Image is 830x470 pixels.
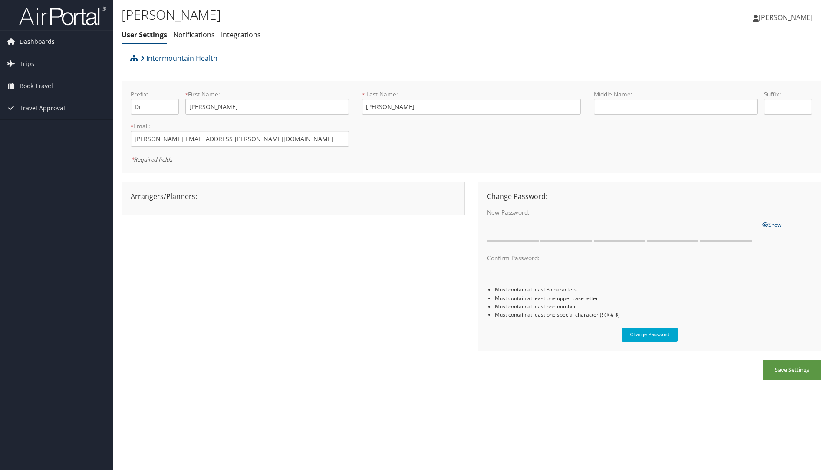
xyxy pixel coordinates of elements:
[362,90,580,99] label: Last Name:
[487,208,756,217] label: New Password:
[19,6,106,26] img: airportal-logo.png
[762,219,781,229] a: Show
[124,191,462,202] div: Arrangers/Planners:
[759,13,813,22] span: [PERSON_NAME]
[122,6,588,24] h1: [PERSON_NAME]
[185,90,349,99] label: First Name:
[495,294,812,302] li: Must contain at least one upper case letter
[131,122,349,130] label: Email:
[763,360,821,380] button: Save Settings
[594,90,758,99] label: Middle Name:
[20,31,55,53] span: Dashboards
[764,90,812,99] label: Suffix:
[753,4,821,30] a: [PERSON_NAME]
[131,156,172,163] em: Required fields
[481,191,819,202] div: Change Password:
[20,75,53,97] span: Book Travel
[20,97,65,119] span: Travel Approval
[762,221,781,228] span: Show
[495,311,812,319] li: Must contain at least one special character (! @ # $)
[140,50,217,67] a: Intermountain Health
[487,254,756,262] label: Confirm Password:
[622,328,678,342] button: Change Password
[122,30,167,40] a: User Settings
[20,53,34,75] span: Trips
[495,285,812,294] li: Must contain at least 8 characters
[131,90,179,99] label: Prefix:
[221,30,261,40] a: Integrations
[495,302,812,311] li: Must contain at least one number
[173,30,215,40] a: Notifications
